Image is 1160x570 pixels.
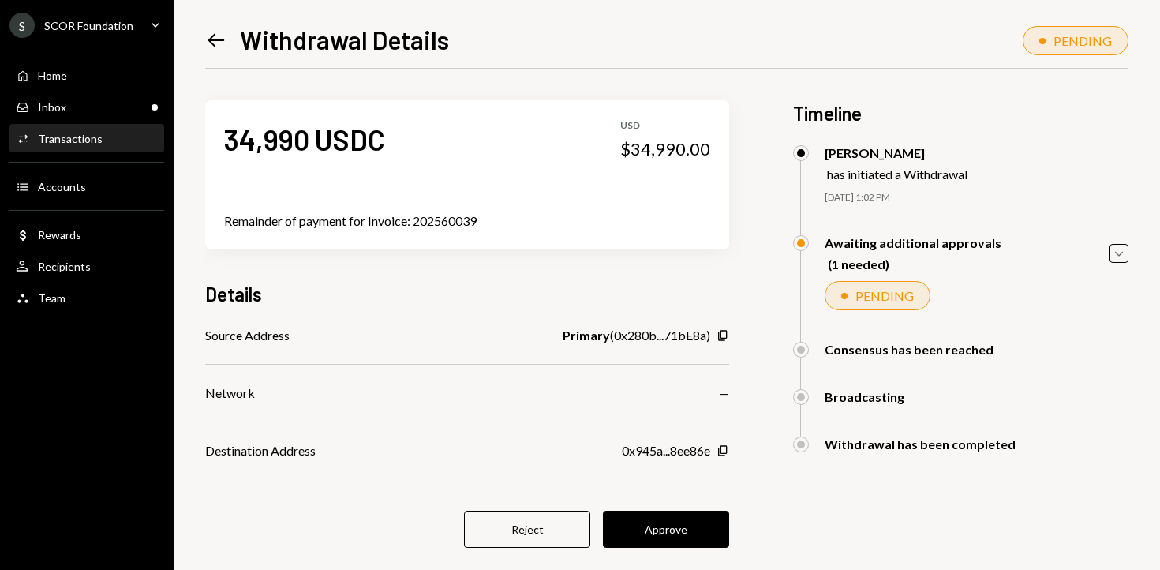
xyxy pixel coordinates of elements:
[205,384,255,403] div: Network
[9,61,164,89] a: Home
[793,100,1128,126] h3: Timeline
[9,172,164,201] a: Accounts
[38,180,86,193] div: Accounts
[620,119,710,133] div: USD
[603,511,729,548] button: Approve
[719,384,729,403] div: —
[9,252,164,280] a: Recipients
[38,69,67,82] div: Home
[38,291,65,305] div: Team
[240,24,449,55] h1: Withdrawal Details
[38,132,103,145] div: Transactions
[38,260,91,273] div: Recipients
[563,326,710,345] div: ( 0x280b...71bE8a )
[38,100,66,114] div: Inbox
[825,389,904,404] div: Broadcasting
[827,167,967,182] div: has initiated a Withdrawal
[622,441,710,460] div: 0x945a...8ee86e
[1053,33,1112,48] div: PENDING
[224,212,710,231] div: Remainder of payment for Invoice: 202560039
[825,235,1001,250] div: Awaiting additional approvals
[464,511,590,548] button: Reject
[855,288,914,303] div: PENDING
[205,281,262,307] h3: Details
[9,283,164,312] a: Team
[9,92,164,121] a: Inbox
[9,220,164,249] a: Rewards
[825,145,967,160] div: [PERSON_NAME]
[9,124,164,152] a: Transactions
[44,19,133,32] div: SCOR Foundation
[825,191,1128,204] div: [DATE] 1:02 PM
[825,437,1016,452] div: Withdrawal has been completed
[620,138,710,160] div: $34,990.00
[205,441,316,460] div: Destination Address
[205,326,290,345] div: Source Address
[828,257,1001,272] div: (1 needed)
[825,342,993,357] div: Consensus has been reached
[38,228,81,242] div: Rewards
[224,122,385,157] div: 34,990 USDC
[9,13,35,38] div: S
[563,326,610,345] b: Primary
